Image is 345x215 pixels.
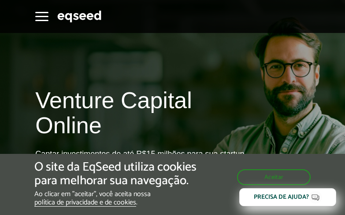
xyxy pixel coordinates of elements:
img: EqSeed [57,9,101,24]
h5: O site da EqSeed utiliza cookies para melhorar sua navegação. [34,160,200,188]
p: Ao clicar em "aceitar", você aceita nossa . [34,190,200,207]
a: política de privacidade e de cookies [34,199,136,207]
p: Captar investimentos de até R$15 milhões para sua startup [35,149,244,186]
button: Aceitar [237,169,311,185]
h1: Venture Capital Online [35,88,252,142]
